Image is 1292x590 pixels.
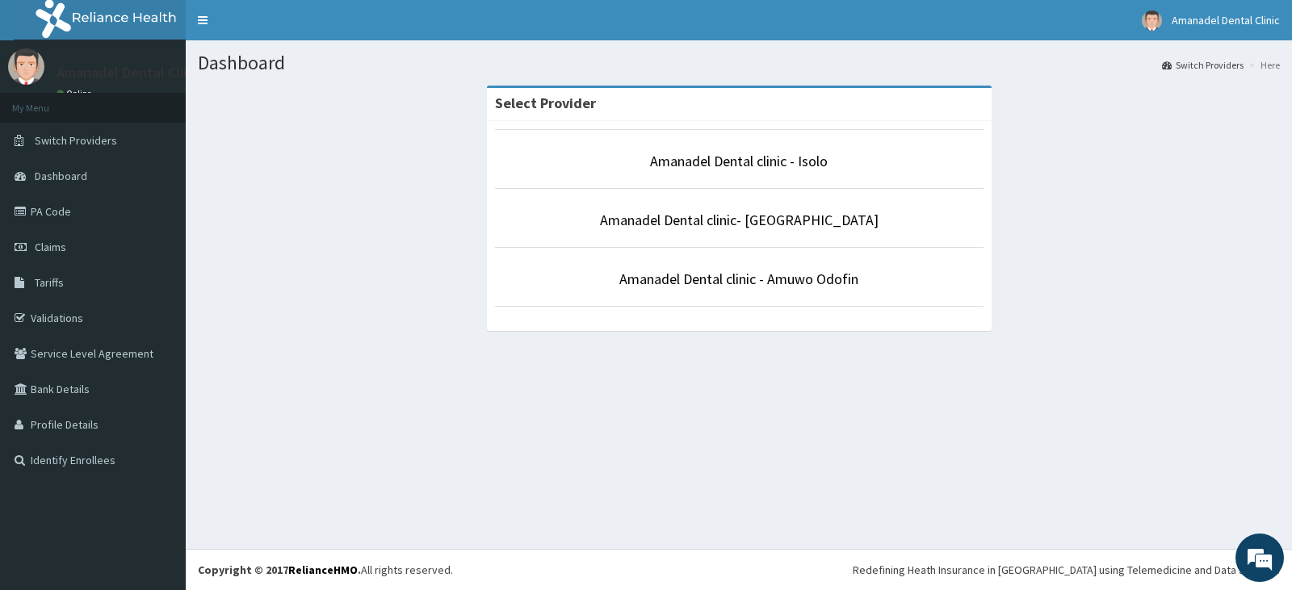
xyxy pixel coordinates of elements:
span: Amanadel Dental Clinic [1172,13,1280,27]
img: User Image [8,48,44,85]
h1: Dashboard [198,52,1280,73]
strong: Select Provider [495,94,596,112]
span: Dashboard [35,169,87,183]
li: Here [1245,58,1280,72]
strong: Copyright © 2017 . [198,563,361,577]
span: Tariffs [35,275,64,290]
p: Amanadel Dental Clinic [57,65,202,80]
a: Amanadel Dental clinic - Isolo [650,152,828,170]
a: Switch Providers [1162,58,1244,72]
footer: All rights reserved. [186,549,1292,590]
img: User Image [1142,10,1162,31]
a: Online [57,88,95,99]
div: Redefining Heath Insurance in [GEOGRAPHIC_DATA] using Telemedicine and Data Science! [853,562,1280,578]
a: Amanadel Dental clinic- [GEOGRAPHIC_DATA] [600,211,879,229]
span: Claims [35,240,66,254]
a: Amanadel Dental clinic - Amuwo Odofin [619,270,858,288]
span: Switch Providers [35,133,117,148]
a: RelianceHMO [288,563,358,577]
